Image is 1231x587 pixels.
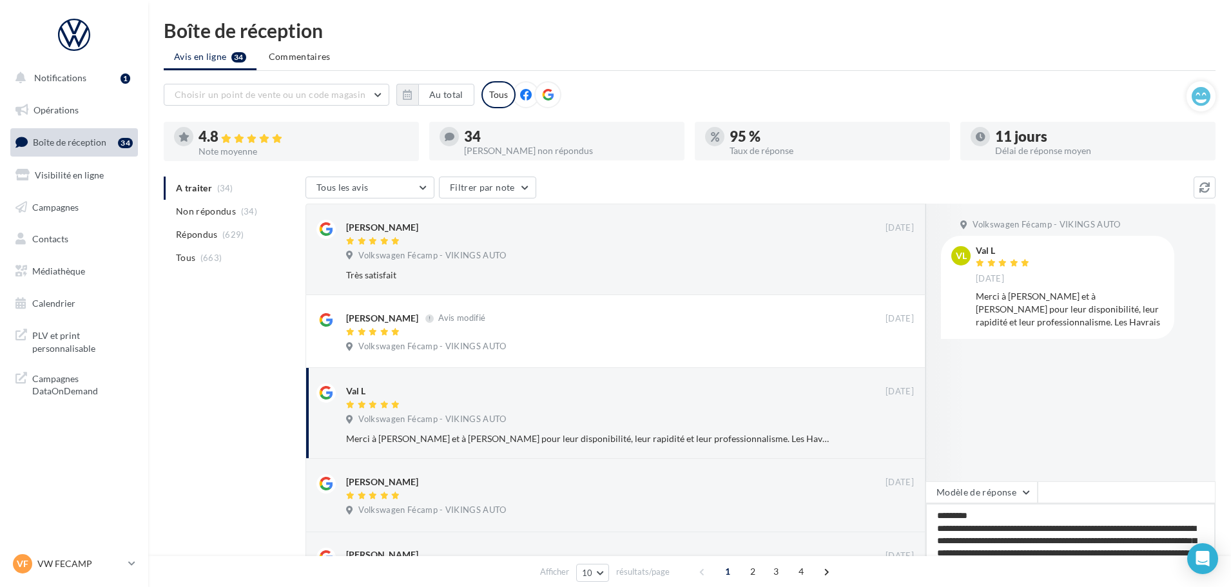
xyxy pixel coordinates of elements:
[956,249,967,262] span: VL
[32,233,68,244] span: Contacts
[32,298,75,309] span: Calendrier
[616,566,670,578] span: résultats/page
[717,561,738,582] span: 1
[8,322,141,360] a: PLV et print personnalisable
[121,73,130,84] div: 1
[118,138,133,148] div: 34
[358,414,506,425] span: Volkswagen Fécamp - VIKINGS AUTO
[742,561,763,582] span: 2
[540,566,569,578] span: Afficher
[269,50,331,63] span: Commentaires
[438,313,485,323] span: Avis modifié
[176,251,195,264] span: Tous
[439,177,536,198] button: Filtrer par note
[396,84,474,106] button: Au total
[481,81,516,108] div: Tous
[886,386,914,398] span: [DATE]
[346,548,418,561] div: [PERSON_NAME]
[791,561,811,582] span: 4
[582,568,593,578] span: 10
[886,550,914,562] span: [DATE]
[32,265,85,276] span: Médiathèque
[222,229,244,240] span: (629)
[164,84,389,106] button: Choisir un point de vente ou un code magasin
[8,97,141,124] a: Opérations
[926,481,1038,503] button: Modèle de réponse
[199,130,409,144] div: 4.8
[8,226,141,253] a: Contacts
[358,250,506,262] span: Volkswagen Fécamp - VIKINGS AUTO
[976,290,1164,329] div: Merci à [PERSON_NAME] et à [PERSON_NAME] pour leur disponibilité, leur rapidité et leur professio...
[346,221,418,234] div: [PERSON_NAME]
[34,72,86,83] span: Notifications
[8,194,141,221] a: Campagnes
[10,552,138,576] a: VF VW FECAMP
[164,21,1216,40] div: Boîte de réception
[346,385,365,398] div: Val L
[995,146,1205,155] div: Délai de réponse moyen
[32,201,79,212] span: Campagnes
[8,64,135,91] button: Notifications 1
[886,477,914,488] span: [DATE]
[358,341,506,352] span: Volkswagen Fécamp - VIKINGS AUTO
[8,365,141,403] a: Campagnes DataOnDemand
[346,432,830,445] div: Merci à [PERSON_NAME] et à [PERSON_NAME] pour leur disponibilité, leur rapidité et leur professio...
[34,104,79,115] span: Opérations
[886,222,914,234] span: [DATE]
[973,219,1120,231] span: Volkswagen Fécamp - VIKINGS AUTO
[730,130,940,144] div: 95 %
[576,564,609,582] button: 10
[200,253,222,263] span: (663)
[8,258,141,285] a: Médiathèque
[1187,543,1218,574] div: Open Intercom Messenger
[766,561,786,582] span: 3
[886,313,914,325] span: [DATE]
[241,206,257,217] span: (34)
[35,169,104,180] span: Visibilité en ligne
[995,130,1205,144] div: 11 jours
[730,146,940,155] div: Taux de réponse
[464,146,674,155] div: [PERSON_NAME] non répondus
[976,246,1032,255] div: Val L
[976,273,1004,285] span: [DATE]
[33,137,106,148] span: Boîte de réception
[346,269,830,282] div: Très satisfait
[346,476,418,488] div: [PERSON_NAME]
[32,370,133,398] span: Campagnes DataOnDemand
[32,327,133,354] span: PLV et print personnalisable
[199,147,409,156] div: Note moyenne
[175,89,365,100] span: Choisir un point de vente ou un code magasin
[8,128,141,156] a: Boîte de réception34
[464,130,674,144] div: 34
[8,290,141,317] a: Calendrier
[17,557,28,570] span: VF
[316,182,369,193] span: Tous les avis
[418,84,474,106] button: Au total
[176,205,236,218] span: Non répondus
[305,177,434,198] button: Tous les avis
[176,228,218,241] span: Répondus
[8,162,141,189] a: Visibilité en ligne
[358,505,506,516] span: Volkswagen Fécamp - VIKINGS AUTO
[346,312,418,325] div: [PERSON_NAME]
[37,557,123,570] p: VW FECAMP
